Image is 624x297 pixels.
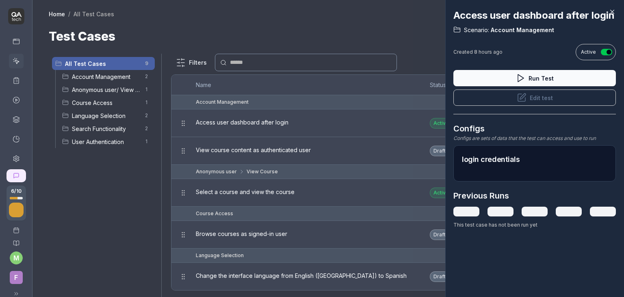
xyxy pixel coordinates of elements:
div: Created [453,48,503,56]
div: This test case has not been run yet [453,221,616,229]
span: Active [581,48,596,56]
button: Run Test [453,70,616,86]
h3: Configs [453,122,616,135]
div: Configs are sets of data that the test can access and use to run [453,135,616,142]
h2: Access user dashboard after login [453,8,616,23]
span: Account Management [489,26,554,34]
h2: login credentials [462,154,607,165]
span: Scenario: [464,26,489,34]
button: Edit test [453,90,616,106]
h3: Previous Runs [453,190,509,202]
time: 8 hours ago [474,49,503,55]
